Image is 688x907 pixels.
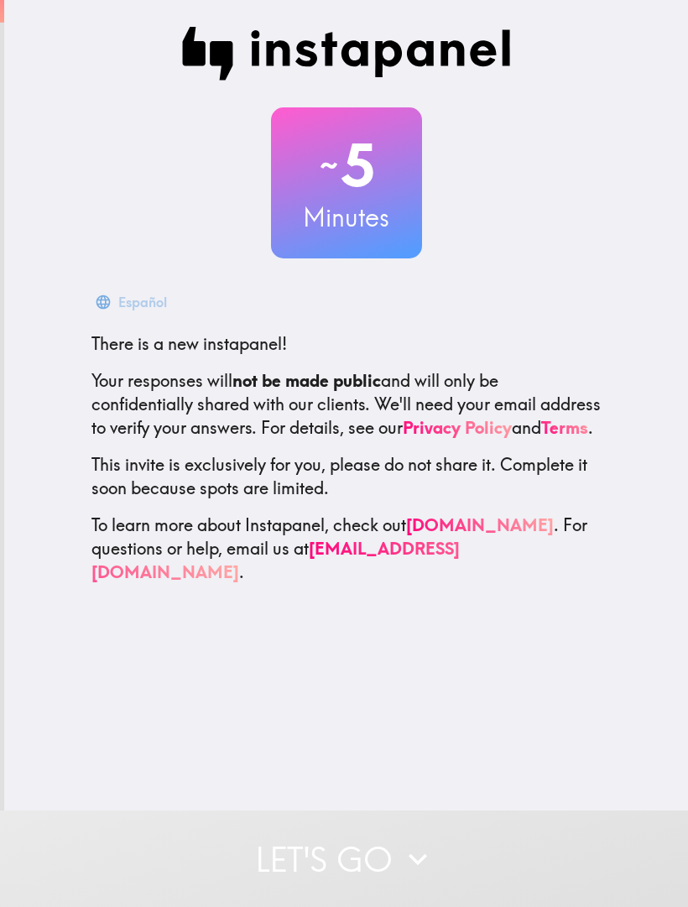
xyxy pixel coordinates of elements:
[91,538,460,582] a: [EMAIL_ADDRESS][DOMAIN_NAME]
[91,513,602,584] p: To learn more about Instapanel, check out . For questions or help, email us at .
[271,131,422,200] h2: 5
[91,369,602,440] p: Your responses will and will only be confidentially shared with our clients. We'll need your emai...
[317,140,341,190] span: ~
[406,514,554,535] a: [DOMAIN_NAME]
[182,27,511,81] img: Instapanel
[541,417,588,438] a: Terms
[91,285,174,319] button: Español
[403,417,512,438] a: Privacy Policy
[118,290,167,314] div: Español
[91,453,602,500] p: This invite is exclusively for you, please do not share it. Complete it soon because spots are li...
[232,370,381,391] b: not be made public
[271,200,422,235] h3: Minutes
[91,333,287,354] span: There is a new instapanel!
